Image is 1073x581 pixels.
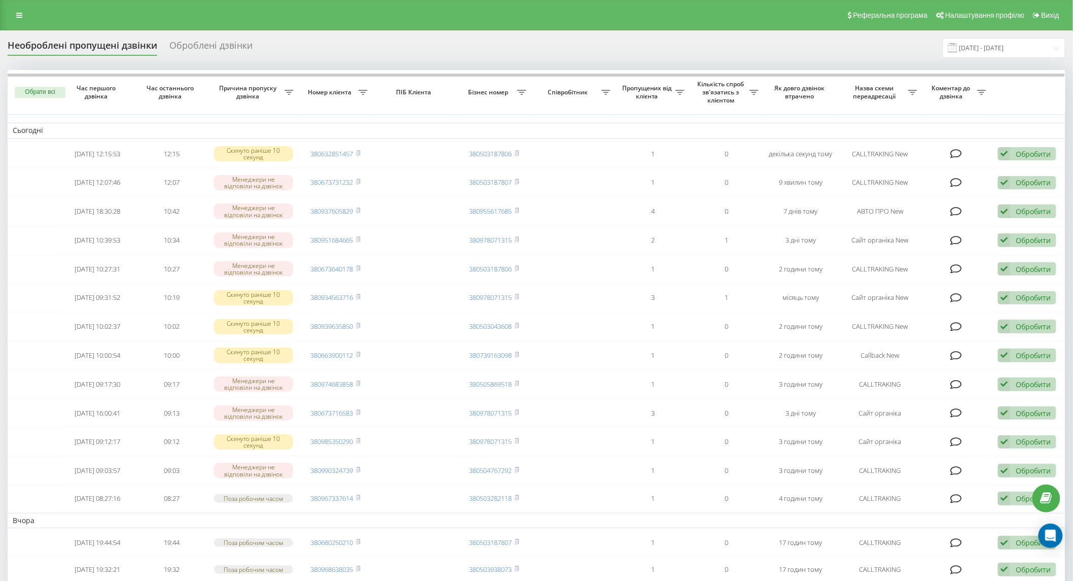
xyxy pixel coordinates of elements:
td: 1 [616,313,690,340]
a: 380504767292 [470,466,512,475]
span: Назва схеми переадресації [843,84,908,100]
td: 4 години тому [764,486,838,511]
td: Callback New [838,342,922,369]
div: Поза робочим часом [214,494,294,503]
a: 380503187807 [470,178,512,187]
div: Обробити [1016,264,1051,274]
a: 380673716583 [311,408,353,418]
a: 380503187807 [470,538,512,547]
td: 0 [690,198,764,225]
td: [DATE] 10:00:54 [60,342,134,369]
td: 1 [616,342,690,369]
td: [DATE] 10:27:31 [60,256,134,283]
td: АВТО ПРО New [838,198,922,225]
td: 0 [690,400,764,427]
div: Менеджери не відповіли на дзвінок [214,463,294,478]
td: Вчора [8,513,1065,528]
span: Бізнес номер [462,88,517,96]
a: 380978071315 [470,235,512,245]
div: Обробити [1016,293,1051,302]
td: [DATE] 08:27:16 [60,486,134,511]
a: 380632851457 [311,149,353,158]
span: Час першого дзвінка [69,84,126,100]
a: 380503282118 [470,494,512,503]
td: [DATE] 09:03:57 [60,457,134,484]
td: 10:34 [134,227,208,254]
a: 380673640178 [311,264,353,274]
div: Необроблені пропущені дзвінки [8,40,157,56]
td: 1 [616,371,690,398]
a: 380503187806 [470,264,512,274]
div: Оброблені дзвінки [169,40,253,56]
td: декілька секунд тому [764,141,838,167]
td: 9 хвилин тому [764,169,838,196]
a: 380978071315 [470,408,512,418]
a: 380673731232 [311,178,353,187]
td: 0 [690,169,764,196]
td: CALLTRAKING [838,457,922,484]
td: 3 години тому [764,428,838,455]
a: 380503938073 [470,565,512,574]
td: [DATE] 12:07:46 [60,169,134,196]
td: 12:15 [134,141,208,167]
td: Сьогодні [8,123,1065,138]
td: [DATE] 09:12:17 [60,428,134,455]
td: 0 [690,256,764,283]
div: Менеджери не відповіли на дзвінок [214,261,294,277]
div: Обробити [1016,322,1051,331]
td: CALLTRAKING New [838,169,922,196]
a: 380503043608 [470,322,512,331]
div: Менеджери не відповіли на дзвінок [214,377,294,392]
td: CALLTRAKING New [838,141,922,167]
div: Поза робочим часом [214,538,294,547]
td: 2 години тому [764,342,838,369]
span: Коментар до дзвінка [927,84,977,100]
span: ПІБ Клієнта [381,88,448,96]
div: Обробити [1016,538,1051,548]
td: 1 [690,227,764,254]
td: 08:27 [134,486,208,511]
td: 0 [690,457,764,484]
td: Сайт органіка [838,428,922,455]
div: Обробити [1016,494,1051,503]
span: Реферальна програма [853,11,928,19]
div: Скинуто раніше 10 секунд [214,290,294,305]
td: 7 днів тому [764,198,838,225]
td: 0 [690,428,764,455]
div: Менеджери не відповіли на дзвінок [214,405,294,421]
a: 380967337614 [311,494,353,503]
td: CALLTRAKING New [838,256,922,283]
td: 0 [690,371,764,398]
td: [DATE] 09:17:30 [60,371,134,398]
td: 3 [616,285,690,312]
div: Обробити [1016,207,1051,216]
a: 380503187806 [470,149,512,158]
td: [DATE] 10:39:53 [60,227,134,254]
a: 380505869518 [470,380,512,389]
td: 0 [690,141,764,167]
td: 1 [616,256,690,283]
td: 3 дні тому [764,400,838,427]
td: 09:12 [134,428,208,455]
span: Причина пропуску дзвінка [213,84,284,100]
td: [DATE] 16:00:41 [60,400,134,427]
td: 3 дні тому [764,227,838,254]
div: Менеджери не відповіли на дзвінок [214,175,294,190]
span: Налаштування профілю [945,11,1024,19]
div: Обробити [1016,235,1051,245]
td: Сайт органіка New [838,285,922,312]
td: 10:27 [134,256,208,283]
a: 380663900112 [311,351,353,360]
td: 12:07 [134,169,208,196]
td: Сайт органіка New [838,227,922,254]
td: 1 [616,486,690,511]
td: 2 години тому [764,313,838,340]
a: 380680250210 [311,538,353,547]
td: CALLTRAKING [838,530,922,555]
div: Open Intercom Messenger [1039,524,1063,548]
a: 380951684665 [311,235,353,245]
td: 1 [616,169,690,196]
td: 09:13 [134,400,208,427]
td: 2 години тому [764,256,838,283]
td: 2 [616,227,690,254]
